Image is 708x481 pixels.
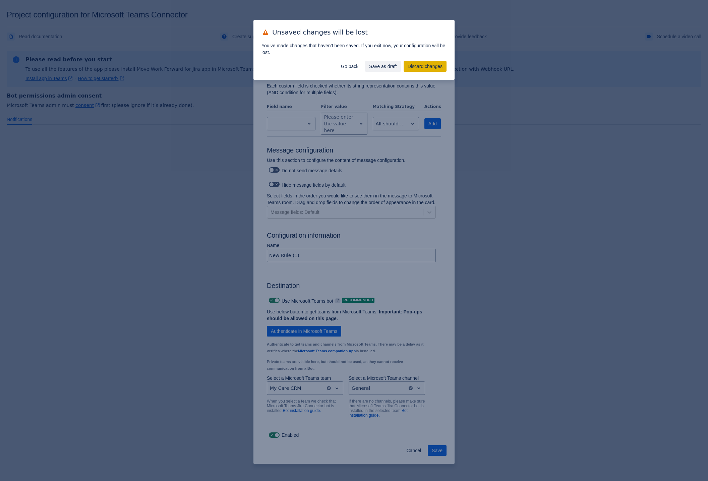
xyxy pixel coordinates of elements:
button: Go back [337,61,362,72]
div: You’ve made changes that haven’t been saved. If you exit now, your configuration will be lost. [253,42,455,56]
button: Save as draft [365,61,401,72]
span: Discard changes [408,61,442,72]
span: warning [261,28,270,36]
span: Go back [341,61,358,72]
span: Save as draft [369,61,397,72]
span: Unsaved changes will be lost [272,28,368,37]
button: Discard changes [404,61,447,72]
